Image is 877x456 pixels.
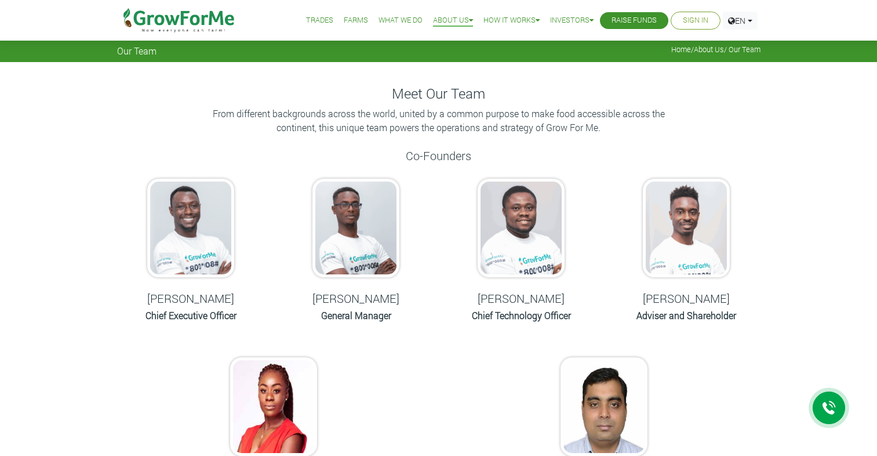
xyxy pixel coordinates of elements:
[117,149,760,162] h5: Co-Founders
[379,15,423,27] a: What We Do
[453,310,589,321] h6: Chief Technology Officer
[483,15,540,27] a: How it Works
[312,179,399,277] img: growforme image
[123,291,259,305] h5: [PERSON_NAME]
[117,85,760,102] h4: Meet Our Team
[207,107,671,135] p: From different backgrounds across the world, united by a common purpose to make food accessible a...
[683,15,708,27] a: Sign In
[723,12,758,30] a: EN
[612,15,657,27] a: Raise Funds
[288,310,424,321] h6: General Manager
[453,291,589,305] h5: [PERSON_NAME]
[123,310,259,321] h6: Chief Executive Officer
[618,291,755,305] h5: [PERSON_NAME]
[478,179,565,277] img: growforme image
[147,179,234,277] img: growforme image
[550,15,594,27] a: Investors
[694,45,724,54] a: About Us
[561,357,647,456] img: growforme image
[671,45,691,54] a: Home
[433,15,473,27] a: About Us
[288,291,424,305] h5: [PERSON_NAME]
[117,45,157,56] span: Our Team
[306,15,333,27] a: Trades
[643,179,730,277] img: growforme image
[671,45,760,54] span: / / Our Team
[344,15,368,27] a: Farms
[230,357,317,456] img: growforme image
[618,310,755,321] h6: Adviser and Shareholder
